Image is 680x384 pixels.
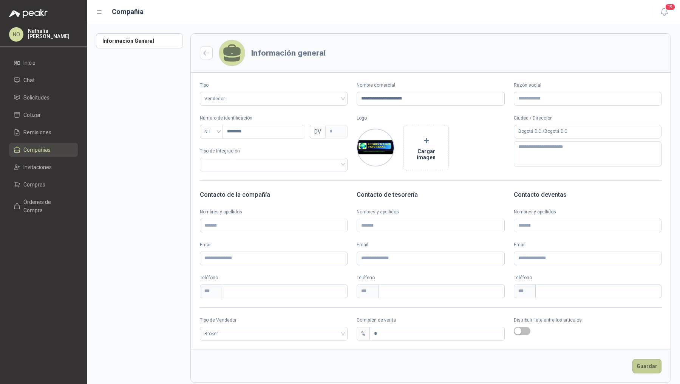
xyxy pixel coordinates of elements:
[357,208,504,216] label: Nombres y apellidos
[514,190,661,200] h3: Contacto de ventas
[23,146,51,154] span: Compañías
[200,82,348,89] label: Tipo
[310,125,325,138] span: DV
[357,241,504,249] label: Email
[200,190,348,200] h3: Contacto de la compañía
[357,82,504,89] label: Nombre comercial
[403,125,449,170] button: +Cargar imagen
[9,56,78,70] a: Inicio
[23,59,36,67] span: Inicio
[665,3,675,11] span: 19
[514,82,661,89] label: Razón social
[23,76,35,84] span: Chat
[9,9,48,18] img: Logo peakr
[23,128,51,137] span: Remisiones
[23,198,71,215] span: Órdenes de Compra
[357,274,504,281] p: Teléfono
[200,208,348,216] label: Nombres y apellidos
[357,129,394,166] img: logo
[204,126,219,137] span: NIT
[96,33,183,48] a: Información General
[357,190,504,200] h3: Contacto de tesorería
[514,317,661,324] p: Distribuir flete entre los artículos
[23,163,52,171] span: Invitaciones
[204,93,343,104] span: Vendedor
[200,317,348,324] label: Tipo de Vendedor
[514,208,661,216] label: Nombres y apellidos
[251,49,326,57] h3: Información general
[200,274,348,281] p: Teléfono
[23,180,45,189] span: Compras
[9,195,78,218] a: Órdenes de Compra
[9,73,78,87] a: Chat
[112,6,144,17] h1: Compañia
[9,125,78,140] a: Remisiones
[357,327,369,340] div: %
[514,115,661,122] p: Ciudad / Dirección
[9,177,78,192] a: Compras
[9,143,78,157] a: Compañías
[357,317,504,324] label: Comisión de venta
[9,160,78,174] a: Invitaciones
[23,93,49,102] span: Solicitudes
[357,115,504,122] p: Logo
[200,241,348,249] label: Email
[514,274,661,281] p: Teléfono
[632,359,661,373] button: Guardar
[9,27,23,42] div: NO
[23,111,41,119] span: Cotizar
[657,5,671,19] button: 19
[200,148,348,155] p: Tipo de Integración
[200,115,348,122] p: Número de identificación
[204,328,343,339] span: Broker
[514,241,661,249] label: Email
[28,28,78,39] p: Nathalia [PERSON_NAME]
[9,108,78,122] a: Cotizar
[9,90,78,105] a: Solicitudes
